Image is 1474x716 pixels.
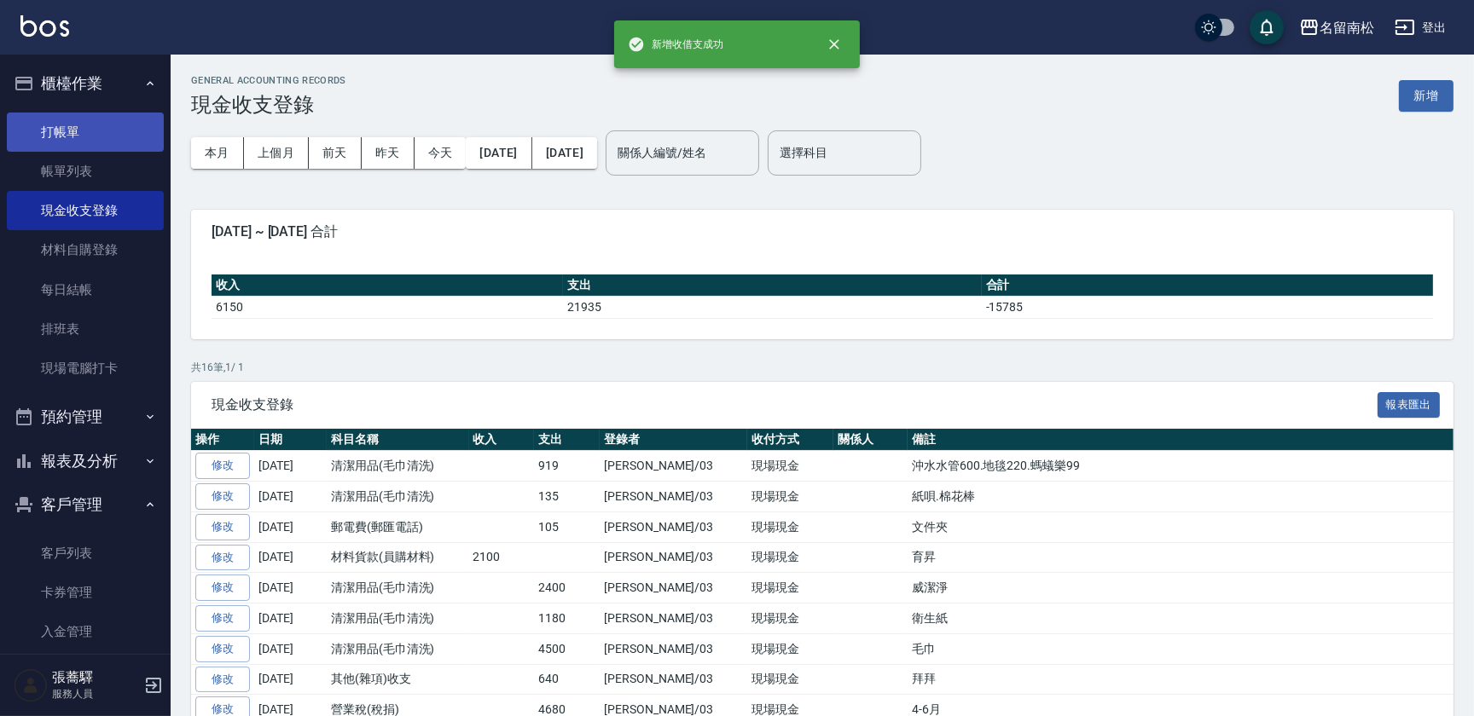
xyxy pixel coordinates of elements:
[600,429,747,451] th: 登錄者
[195,667,250,693] a: 修改
[327,451,469,482] td: 清潔用品(毛巾清洗)
[191,360,1454,375] p: 共 16 筆, 1 / 1
[195,483,250,510] a: 修改
[747,482,833,512] td: 現場現金
[534,482,600,512] td: 135
[7,152,164,191] a: 帳單列表
[212,296,563,318] td: 6150
[908,664,1454,695] td: 拜拜
[908,633,1454,664] td: 毛巾
[534,633,600,664] td: 4500
[195,514,250,540] a: 修改
[195,605,250,632] a: 修改
[254,429,327,451] th: 日期
[1292,10,1381,45] button: 名留南松
[1250,10,1284,44] button: save
[7,270,164,309] a: 每日結帳
[7,439,164,483] button: 報表及分析
[908,451,1454,482] td: 沖水水管600.地毯220.螞蟻樂99
[747,633,833,664] td: 現場現金
[908,573,1454,603] td: 威潔淨
[7,573,164,612] a: 卡券管理
[7,482,164,527] button: 客戶管理
[600,542,747,573] td: [PERSON_NAME]/03
[20,15,69,37] img: Logo
[7,61,164,106] button: 櫃檯作業
[532,137,597,169] button: [DATE]
[908,482,1454,512] td: 紙唄.棉花棒
[534,511,600,542] td: 105
[534,603,600,634] td: 1180
[7,349,164,388] a: 現場電腦打卡
[327,603,469,634] td: 清潔用品(毛巾清洗)
[534,451,600,482] td: 919
[327,429,469,451] th: 科目名稱
[600,511,747,542] td: [PERSON_NAME]/03
[1378,392,1441,419] button: 報表匯出
[747,429,833,451] th: 收付方式
[254,511,327,542] td: [DATE]
[195,636,250,662] a: 修改
[908,511,1454,542] td: 文件夾
[195,545,250,571] a: 修改
[1388,12,1454,43] button: 登出
[254,603,327,634] td: [DATE]
[212,223,1433,240] span: [DATE] ~ [DATE] 合計
[600,573,747,603] td: [PERSON_NAME]/03
[600,482,747,512] td: [PERSON_NAME]/03
[52,686,139,702] p: 服務人員
[327,542,469,573] td: 材料貨款(員購材料)
[327,482,469,512] td: 清潔用品(毛巾清洗)
[908,603,1454,634] td: 衛生紙
[534,429,600,451] th: 支出
[1399,80,1454,112] button: 新增
[563,274,982,297] th: 支出
[52,669,139,686] h5: 張蕎驛
[327,664,469,695] td: 其他(雜項)收支
[563,296,982,318] td: 21935
[14,668,48,702] img: Person
[254,573,327,603] td: [DATE]
[1320,17,1374,38] div: 名留南松
[191,429,254,451] th: 操作
[747,664,833,695] td: 現場現金
[212,396,1378,413] span: 現金收支登錄
[327,511,469,542] td: 郵電費(郵匯電話)
[833,429,908,451] th: 關係人
[815,26,853,63] button: close
[1378,396,1441,412] a: 報表匯出
[908,542,1454,573] td: 育昇
[7,395,164,439] button: 預約管理
[1399,87,1454,103] a: 新增
[982,274,1433,297] th: 合計
[908,429,1454,451] th: 備註
[254,664,327,695] td: [DATE]
[7,113,164,152] a: 打帳單
[327,633,469,664] td: 清潔用品(毛巾清洗)
[982,296,1433,318] td: -15785
[212,274,563,297] th: 收入
[469,429,535,451] th: 收入
[600,633,747,664] td: [PERSON_NAME]/03
[362,137,415,169] button: 昨天
[195,453,250,479] a: 修改
[7,612,164,651] a: 入金管理
[600,451,747,482] td: [PERSON_NAME]/03
[747,603,833,634] td: 現場現金
[7,230,164,269] a: 材料自購登錄
[254,633,327,664] td: [DATE]
[327,573,469,603] td: 清潔用品(毛巾清洗)
[244,137,309,169] button: 上個月
[747,573,833,603] td: 現場現金
[747,542,833,573] td: 現場現金
[191,137,244,169] button: 本月
[415,137,467,169] button: 今天
[600,603,747,634] td: [PERSON_NAME]/03
[254,482,327,512] td: [DATE]
[254,451,327,482] td: [DATE]
[469,542,535,573] td: 2100
[254,542,327,573] td: [DATE]
[309,137,362,169] button: 前天
[600,664,747,695] td: [PERSON_NAME]/03
[628,36,723,53] span: 新增收借支成功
